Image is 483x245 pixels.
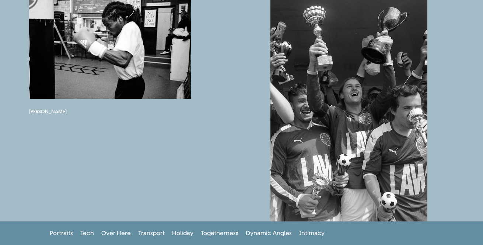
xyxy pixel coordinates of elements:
a: Dynamic Angles [246,230,292,237]
a: Over Here [101,230,131,237]
a: Portraits [50,230,73,237]
a: Intimacy [299,230,325,237]
h3: [PERSON_NAME] [29,109,191,115]
a: Transport [138,230,165,237]
a: Togetherness [201,230,238,237]
a: Tech [80,230,94,237]
a: Holiday [172,230,193,237]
